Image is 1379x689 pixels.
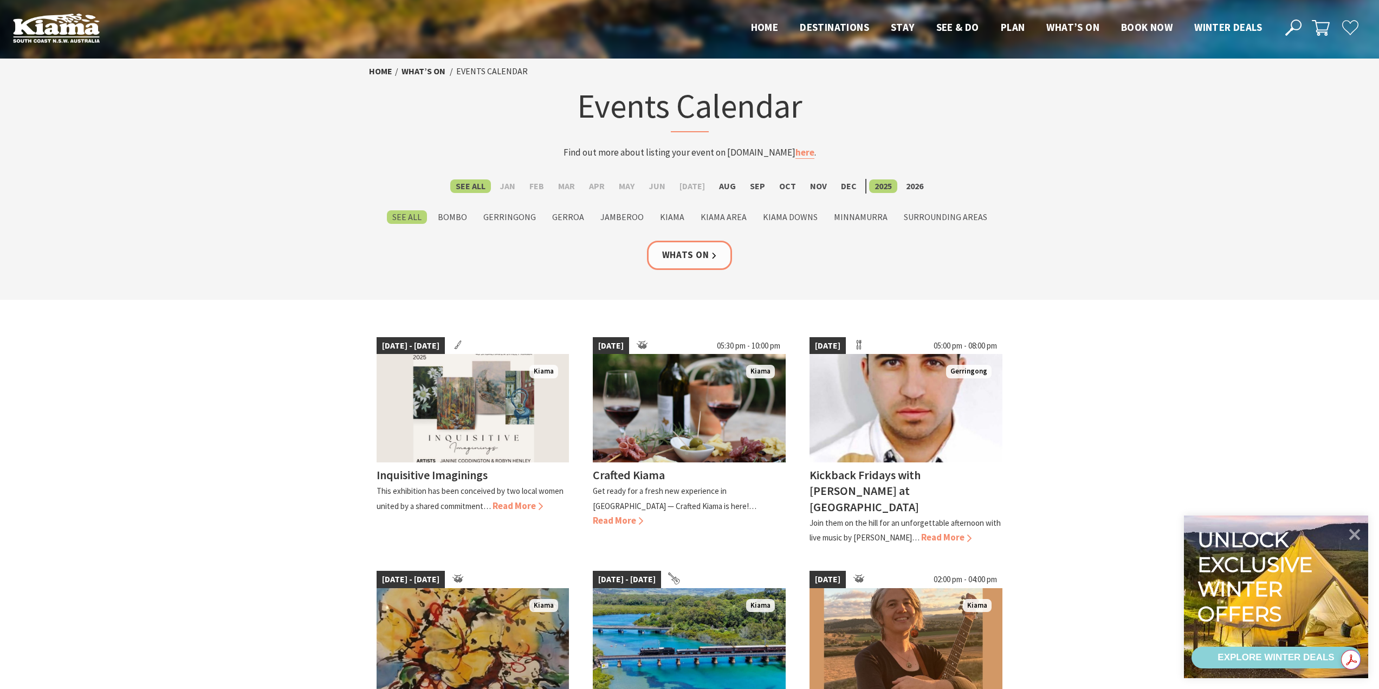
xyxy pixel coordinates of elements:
label: Jun [643,179,671,193]
label: May [613,179,640,193]
p: Find out more about listing your event on [DOMAIN_NAME] . [477,145,902,160]
p: Join them on the hill for an unforgettable afternoon with live music by [PERSON_NAME]… [810,518,1001,543]
label: See All [450,179,491,193]
a: What’s On [402,66,445,77]
span: Book now [1121,21,1173,34]
img: Kiama Logo [13,13,100,43]
nav: Main Menu [740,19,1273,37]
span: [DATE] [810,571,846,588]
label: Jamberoo [595,210,649,224]
li: Events Calendar [456,65,528,79]
h4: Inquisitive Imaginings [377,467,488,482]
a: [DATE] - [DATE] Kiama Inquisitive Imaginings This exhibition has been conceived by two local wome... [377,337,569,545]
span: See & Do [936,21,979,34]
h1: Events Calendar [477,84,902,132]
label: Mar [553,179,580,193]
span: Kiama [746,365,775,378]
label: See All [387,210,427,224]
label: Jan [494,179,521,193]
span: Kiama [963,599,992,613]
label: Gerringong [478,210,541,224]
label: Gerroa [547,210,590,224]
label: [DATE] [674,179,710,193]
a: here [795,146,814,159]
span: Read More [921,531,972,543]
span: Kiama [746,599,775,613]
span: Read More [493,500,543,512]
label: Oct [774,179,801,193]
a: [DATE] 05:30 pm - 10:00 pm Wine and cheese placed on a table to enjoy Kiama Crafted Kiama Get rea... [593,337,786,545]
span: [DATE] - [DATE] [377,337,445,355]
label: 2025 [869,179,897,193]
a: Whats On [647,241,733,269]
label: Apr [584,179,610,193]
span: Home [751,21,779,34]
label: Bombo [432,210,472,224]
span: [DATE] [810,337,846,355]
label: 2026 [901,179,929,193]
a: Home [369,66,392,77]
label: Surrounding Areas [898,210,993,224]
span: Gerringong [946,365,992,378]
label: Nov [805,179,832,193]
span: 05:30 pm - 10:00 pm [711,337,786,355]
img: Jason Invernon [810,354,1002,462]
label: Aug [714,179,741,193]
span: Stay [891,21,915,34]
label: Sep [744,179,771,193]
label: Minnamurra [828,210,893,224]
span: [DATE] [593,337,629,355]
span: What’s On [1046,21,1099,34]
a: [DATE] 05:00 pm - 08:00 pm Jason Invernon Gerringong Kickback Fridays with [PERSON_NAME] at [GEOG... [810,337,1002,545]
label: Dec [836,179,862,193]
h4: Crafted Kiama [593,467,665,482]
span: [DATE] - [DATE] [593,571,661,588]
h4: Kickback Fridays with [PERSON_NAME] at [GEOGRAPHIC_DATA] [810,467,921,514]
label: Kiama Area [695,210,752,224]
span: [DATE] - [DATE] [377,571,445,588]
p: Get ready for a fresh new experience in [GEOGRAPHIC_DATA] — Crafted Kiama is here!… [593,486,756,511]
label: Kiama [655,210,690,224]
span: Destinations [800,21,869,34]
span: 05:00 pm - 08:00 pm [928,337,1002,355]
span: Kiama [529,599,558,613]
p: This exhibition has been conceived by two local women united by a shared commitment… [377,486,564,511]
span: Plan [1001,21,1025,34]
label: Feb [524,179,549,193]
span: 02:00 pm - 04:00 pm [928,571,1002,588]
span: Winter Deals [1194,21,1262,34]
span: Read More [593,514,643,526]
div: EXPLORE WINTER DEALS [1218,647,1334,668]
img: Wine and cheese placed on a table to enjoy [593,354,786,462]
a: EXPLORE WINTER DEALS [1192,647,1361,668]
label: Kiama Downs [758,210,823,224]
span: Kiama [529,365,558,378]
div: Unlock exclusive winter offers [1197,527,1317,626]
